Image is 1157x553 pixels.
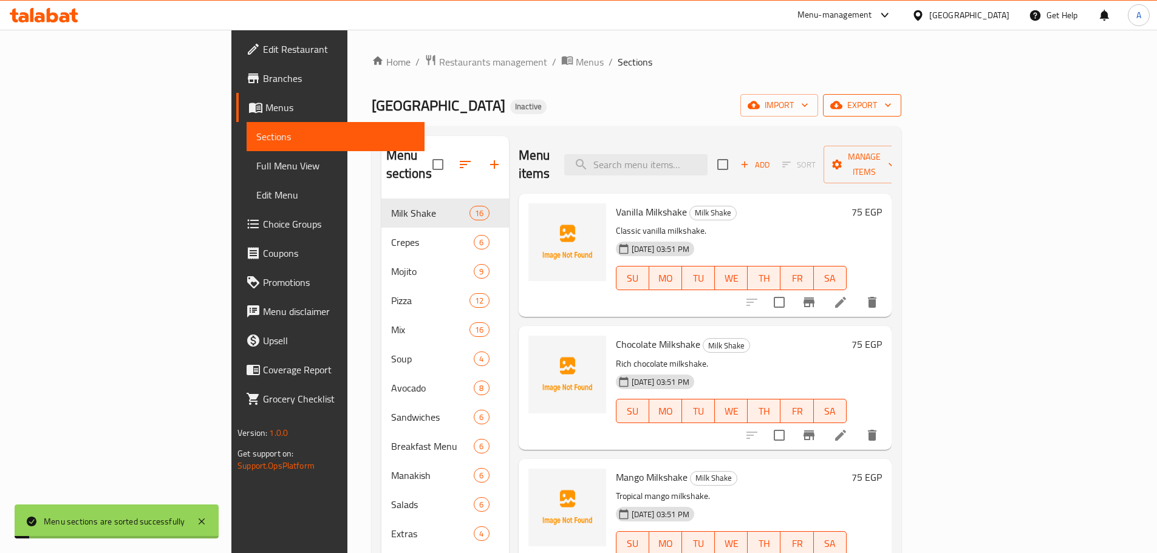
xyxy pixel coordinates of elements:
button: TU [682,399,715,423]
div: [GEOGRAPHIC_DATA] [929,8,1009,22]
span: Chocolate Milkshake [616,335,700,353]
span: FR [785,402,808,420]
div: items [474,351,489,366]
button: import [740,94,818,117]
span: WE [720,270,743,287]
span: Edit Menu [256,188,415,202]
span: [DATE] 03:51 PM [627,509,694,520]
div: Menu-management [797,8,872,22]
span: Mix [391,322,470,337]
a: Promotions [236,268,425,297]
a: Coverage Report [236,355,425,384]
span: 12 [470,295,488,307]
button: FR [780,266,813,290]
a: Edit Menu [247,180,425,209]
span: 8 [474,382,488,394]
button: export [823,94,901,117]
span: FR [785,535,808,552]
span: WE [720,402,743,420]
span: Milk Shake [391,206,470,220]
span: TU [687,270,710,287]
span: [GEOGRAPHIC_DATA] [372,92,505,119]
span: Add item [735,155,774,174]
button: WE [715,399,748,423]
span: Coverage Report [263,362,415,377]
div: Manakish [391,468,474,483]
span: Avocado [391,381,474,395]
span: Crepes [391,235,474,249]
div: Milk Shake16 [381,198,509,228]
li: / [552,55,556,69]
a: Menus [561,54,604,70]
span: Upsell [263,333,415,348]
span: import [750,98,808,113]
span: Branches [263,71,415,86]
div: Milk Shake [690,471,737,486]
span: WE [720,535,743,552]
a: Coupons [236,239,425,268]
span: Salads [391,497,474,512]
div: items [474,235,489,249]
button: TH [748,266,780,290]
div: Pizza [391,293,470,308]
span: SA [819,402,842,420]
div: items [474,468,489,483]
span: Mango Milkshake [616,468,688,486]
button: Add section [480,150,509,179]
span: TU [687,535,710,552]
div: Mix16 [381,315,509,344]
div: Milk Shake [689,206,737,220]
span: Coupons [263,246,415,260]
span: Select all sections [425,152,451,177]
span: Restaurants management [439,55,547,69]
span: MO [654,270,677,287]
span: Soup [391,351,474,366]
span: SU [621,402,644,420]
span: MO [654,535,677,552]
div: Pizza12 [381,286,509,315]
div: items [469,293,489,308]
span: TH [753,402,776,420]
a: Support.OpsPlatform [237,458,315,473]
div: items [474,497,489,512]
a: Edit Restaurant [236,35,425,64]
span: Menu disclaimer [263,304,415,319]
div: Crepes6 [381,228,509,257]
span: 6 [474,237,488,248]
span: export [833,98,892,113]
span: 6 [474,412,488,423]
p: Rich chocolate milkshake. [616,356,847,371]
button: MO [649,399,682,423]
span: Add [739,158,771,172]
span: 6 [474,441,488,452]
div: items [469,206,489,220]
span: SU [621,535,644,552]
span: [DATE] 03:51 PM [627,243,694,255]
button: TH [748,399,780,423]
nav: breadcrumb [372,54,901,70]
a: Upsell [236,326,425,355]
a: Branches [236,64,425,93]
span: Mojito [391,264,474,279]
span: FR [785,270,808,287]
button: TU [682,266,715,290]
span: Manage items [833,149,895,180]
span: SA [819,535,842,552]
li: / [609,55,613,69]
span: Sandwiches [391,410,474,424]
span: A [1136,8,1141,22]
span: Edit Restaurant [263,42,415,56]
span: Inactive [510,101,547,112]
div: Inactive [510,100,547,114]
a: Menus [236,93,425,122]
p: Tropical mango milkshake. [616,489,847,504]
button: WE [715,266,748,290]
span: SA [819,270,842,287]
span: Milk Shake [690,206,736,220]
span: Breakfast Menu [391,439,474,453]
span: Sections [256,129,415,144]
span: TH [753,270,776,287]
div: Extras [391,526,474,541]
img: Vanilla Milkshake [528,203,606,281]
